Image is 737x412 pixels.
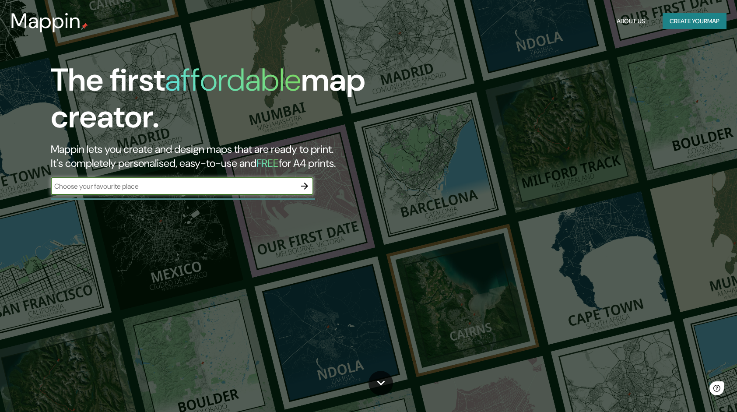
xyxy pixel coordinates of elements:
h5: FREE [256,156,279,170]
button: Create yourmap [663,13,726,29]
input: Choose your favourite place [51,181,296,191]
h1: The first map creator. [51,62,419,142]
iframe: Help widget launcher [659,378,727,402]
button: About Us [613,13,649,29]
h3: Mappin [11,9,81,33]
h1: affordable [165,60,301,100]
h2: Mappin lets you create and design maps that are ready to print. It's completely personalised, eas... [51,142,419,170]
img: mappin-pin [81,23,88,30]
